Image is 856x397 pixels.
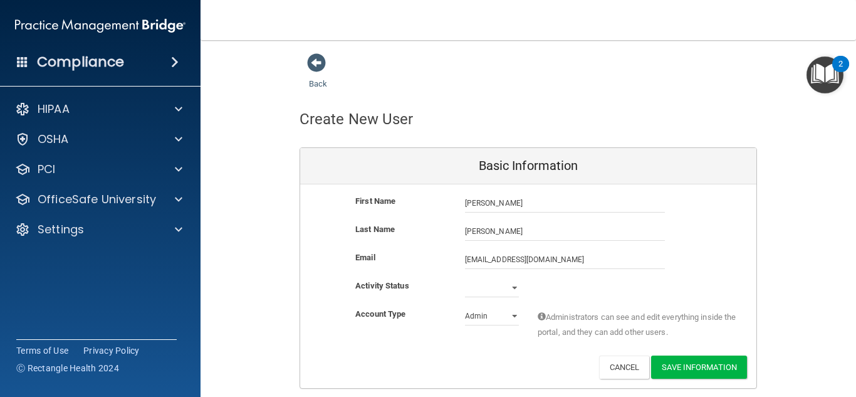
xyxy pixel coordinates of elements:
p: Settings [38,222,84,237]
button: Cancel [599,356,650,379]
div: 2 [838,64,843,80]
b: Last Name [355,225,395,234]
a: PCI [15,162,182,177]
a: OfficeSafe University [15,192,182,207]
a: Back [309,64,327,88]
b: Email [355,253,375,262]
iframe: Drift Widget Chat Controller [793,310,841,358]
p: OfficeSafe University [38,192,156,207]
a: Terms of Use [16,344,68,357]
a: Settings [15,222,182,237]
a: Privacy Policy [83,344,140,357]
button: Open Resource Center, 2 new notifications [806,56,843,93]
a: HIPAA [15,102,182,117]
b: First Name [355,196,395,206]
b: Activity Status [355,281,409,290]
span: Ⓒ Rectangle Health 2024 [16,362,119,374]
h4: Compliance [37,53,124,71]
p: HIPAA [38,102,70,117]
a: OSHA [15,132,182,147]
button: Save Information [651,356,747,379]
p: PCI [38,162,55,177]
div: Basic Information [300,148,756,184]
img: PMB logo [15,13,185,38]
b: Account Type [355,309,405,319]
span: Administrators can see and edit everything inside the portal, and they can add other users. [538,310,738,340]
p: OSHA [38,132,69,147]
h4: Create New User [300,111,414,127]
